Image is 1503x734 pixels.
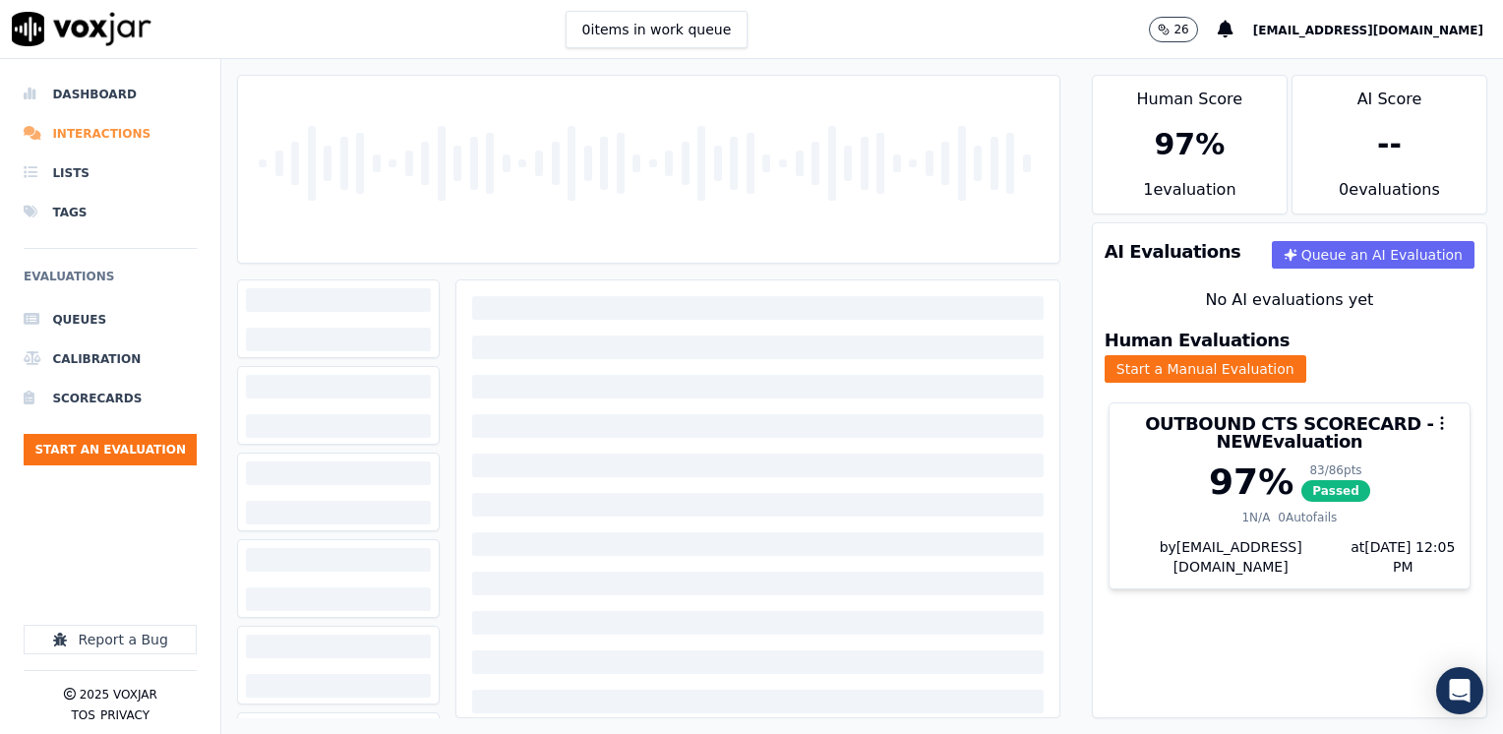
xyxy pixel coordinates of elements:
[1105,243,1241,261] h3: AI Evaluations
[1293,76,1486,111] div: AI Score
[1436,667,1483,714] div: Open Intercom Messenger
[24,300,197,339] a: Queues
[100,707,150,723] button: Privacy
[1093,76,1287,111] div: Human Score
[1109,288,1471,312] div: No AI evaluations yet
[1149,17,1197,42] button: 26
[1301,480,1370,502] span: Passed
[24,434,197,465] button: Start an Evaluation
[12,12,151,46] img: voxjar logo
[71,707,94,723] button: TOS
[1105,332,1290,349] h3: Human Evaluations
[1121,415,1458,451] h3: OUTBOUND CTS SCORECARD - NEW Evaluation
[1241,510,1270,525] div: 1 N/A
[566,11,749,48] button: 0items in work queue
[24,339,197,379] a: Calibration
[24,625,197,654] button: Report a Bug
[1173,22,1188,37] p: 26
[1110,537,1470,588] div: by [EMAIL_ADDRESS][DOMAIN_NAME]
[1149,17,1217,42] button: 26
[1105,355,1306,383] button: Start a Manual Evaluation
[1301,462,1370,478] div: 83 / 86 pts
[24,75,197,114] a: Dashboard
[24,114,197,153] a: Interactions
[24,153,197,193] a: Lists
[1093,178,1287,214] div: 1 evaluation
[1293,178,1486,214] div: 0 evaluation s
[24,265,197,300] h6: Evaluations
[1377,127,1402,162] div: --
[24,379,197,418] a: Scorecards
[1253,18,1503,41] button: [EMAIL_ADDRESS][DOMAIN_NAME]
[1209,462,1293,502] div: 97 %
[24,193,197,232] a: Tags
[1340,537,1458,577] div: at [DATE] 12:05 PM
[1278,510,1337,525] div: 0 Autofails
[1272,241,1474,269] button: Queue an AI Evaluation
[1253,24,1483,37] span: [EMAIL_ADDRESS][DOMAIN_NAME]
[80,687,157,703] p: 2025 Voxjar
[1154,127,1225,162] div: 97 %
